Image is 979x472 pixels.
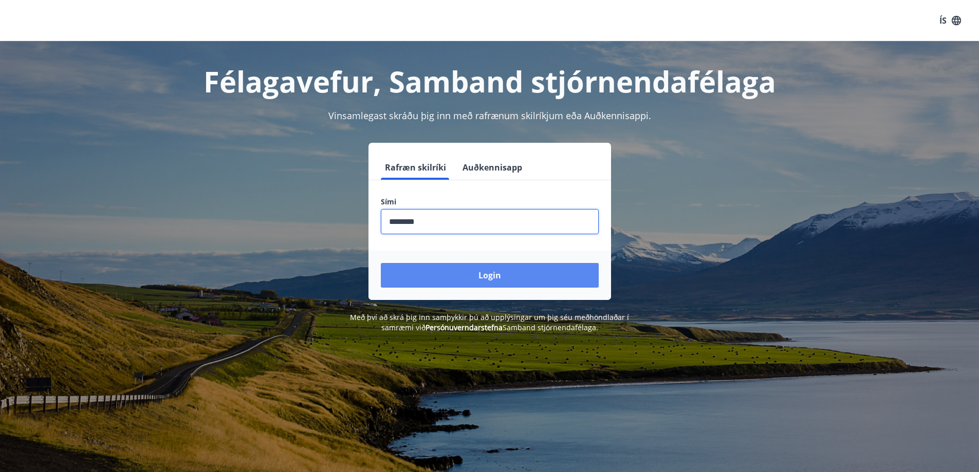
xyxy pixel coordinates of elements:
[350,312,629,332] span: Með því að skrá þig inn samþykkir þú að upplýsingar um þig séu meðhöndlaðar í samræmi við Samband...
[426,323,503,332] a: Persónuverndarstefna
[458,155,526,180] button: Auðkennisapp
[381,197,599,207] label: Sími
[132,62,847,101] h1: Félagavefur, Samband stjórnendafélaga
[381,263,599,288] button: Login
[381,155,450,180] button: Rafræn skilríki
[934,11,967,30] button: ÍS
[328,109,651,122] span: Vinsamlegast skráðu þig inn með rafrænum skilríkjum eða Auðkennisappi.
